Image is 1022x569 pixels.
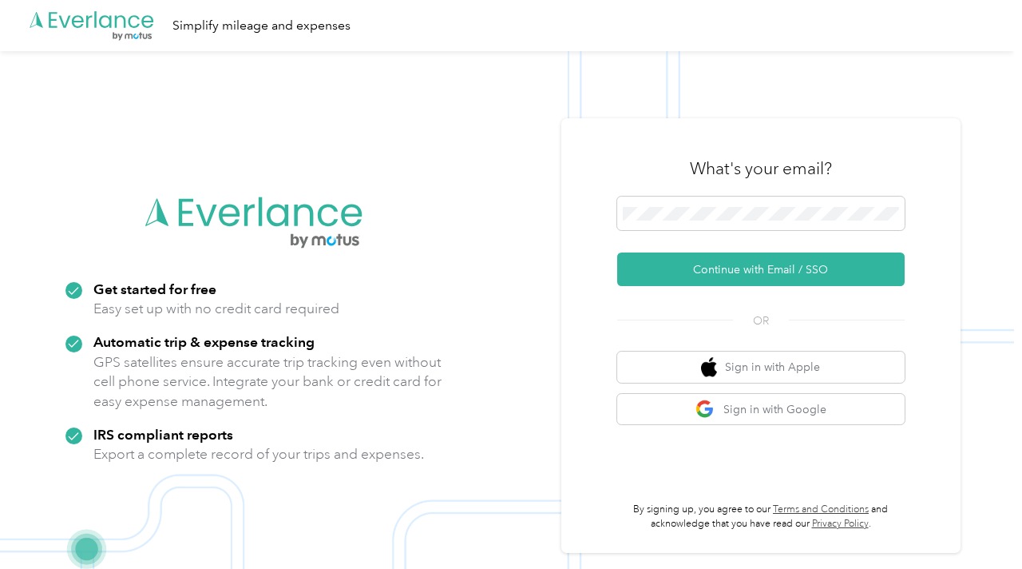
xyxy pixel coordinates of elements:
[812,518,869,530] a: Privacy Policy
[617,394,905,425] button: google logoSign in with Google
[93,299,339,319] p: Easy set up with no credit card required
[617,352,905,383] button: apple logoSign in with Apple
[617,503,905,531] p: By signing up, you agree to our and acknowledge that you have read our .
[93,352,442,412] p: GPS satellites ensure accurate trip tracking even without cell phone service. Integrate your bank...
[695,400,715,420] img: google logo
[93,426,233,443] strong: IRS compliant reports
[93,444,424,464] p: Export a complete record of your trips and expenses.
[617,253,905,286] button: Continue with Email / SSO
[701,357,717,377] img: apple logo
[933,479,1022,569] iframe: Everlance-gr Chat Button Frame
[690,157,832,180] h3: What's your email?
[93,333,315,350] strong: Automatic trip & expense tracking
[773,503,869,515] a: Terms and Conditions
[93,281,216,297] strong: Get started for free
[172,16,351,36] div: Simplify mileage and expenses
[733,312,789,329] span: OR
